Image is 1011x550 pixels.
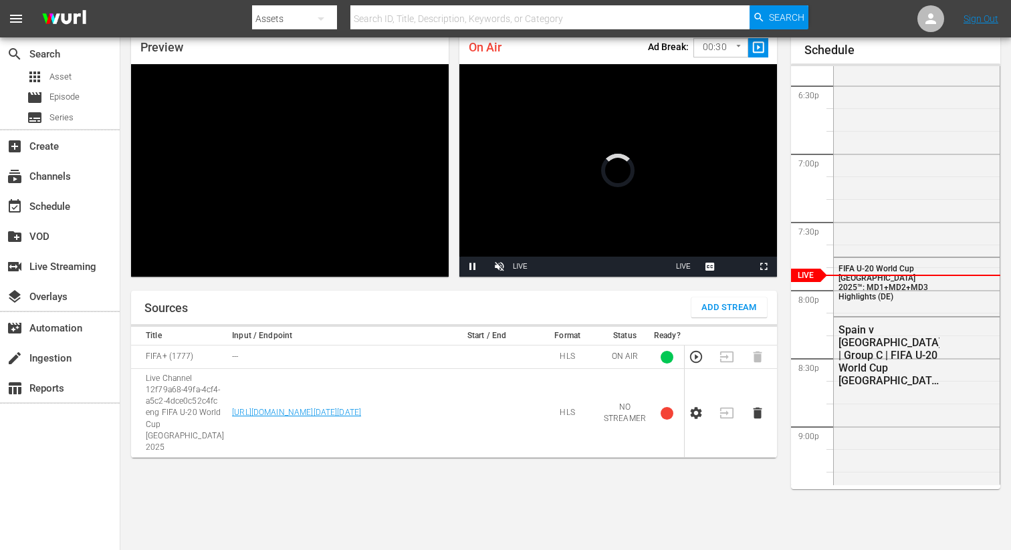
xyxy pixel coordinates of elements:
span: Live Streaming [7,259,23,275]
span: Asset [49,70,72,84]
td: Live Channel 12f79a68-49fa-4cf4-a5c2-4dce0c52c4fc eng FIFA U-20 World Cup [GEOGRAPHIC_DATA] 2025 [131,369,228,458]
th: Ready? [650,327,685,346]
th: Status [600,327,650,346]
th: Start / End [439,327,536,346]
button: Captions [697,257,723,277]
span: Series [27,110,43,126]
img: ans4CAIJ8jUAAAAAAAAAAAAAAAAAAAAAAAAgQb4GAAAAAAAAAAAAAAAAAAAAAAAAJMjXAAAAAAAAAAAAAAAAAAAAAAAAgAT5G... [32,3,96,35]
a: [URL][DOMAIN_NAME][DATE][DATE] [232,408,361,417]
div: Spain v [GEOGRAPHIC_DATA] | Group C | FIFA U-20 World Cup [GEOGRAPHIC_DATA] 2025™ (DE) [838,323,939,387]
div: 00:30 [693,35,748,60]
span: Episode [49,90,80,104]
span: Automation [7,320,23,336]
span: Episode [27,90,43,106]
button: Unmute [486,257,513,277]
td: NO STREAMER [600,369,650,458]
button: Delete [750,406,765,420]
button: Picture-in-Picture [723,257,750,277]
span: Reports [7,380,23,396]
div: Video Player [459,64,777,277]
span: Add Stream [701,300,757,315]
div: LIVE [513,257,528,277]
th: Input / Endpoint [228,327,438,346]
span: VOD [7,229,23,245]
span: Search [7,46,23,62]
span: LIVE [676,263,691,270]
h1: Schedule [804,43,1000,57]
td: HLS [535,369,600,458]
span: Channels [7,168,23,184]
span: menu [8,11,24,27]
span: On Air [469,40,501,54]
td: FIFA+ (1777) [131,346,228,369]
span: Asset [27,69,43,85]
span: Preview [140,40,183,54]
th: Title [131,327,228,346]
button: Seek to live, currently playing live [670,257,697,277]
p: Ad Break: [648,41,689,52]
th: Format [535,327,600,346]
button: Add Stream [691,297,767,317]
td: HLS [535,346,600,369]
button: Search [750,5,808,29]
span: Create [7,138,23,154]
span: Ingestion [7,350,23,366]
td: --- [228,346,438,369]
span: Overlays [7,289,23,305]
a: Sign Out [964,13,998,24]
h1: Sources [144,301,188,315]
span: slideshow_sharp [751,40,766,55]
td: ON AIR [600,346,650,369]
span: Series [49,111,74,124]
button: Pause [459,257,486,277]
span: Schedule [7,198,23,215]
span: FIFA U-20 World Cup [GEOGRAPHIC_DATA] 2025™: MD1+MD2+MD3 Highlights (DE) [838,264,928,301]
button: Preview Stream [689,350,703,364]
div: Video Player [131,64,449,277]
span: Search [769,5,804,29]
button: Fullscreen [750,257,777,277]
